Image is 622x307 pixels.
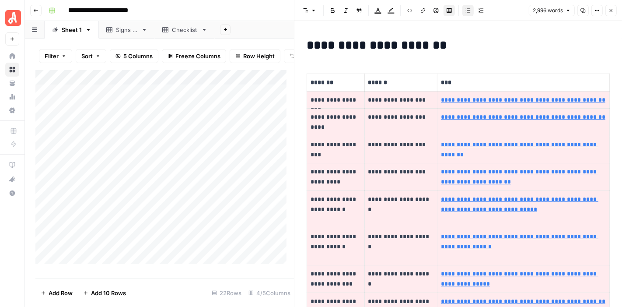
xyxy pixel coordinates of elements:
button: What's new? [5,172,19,186]
button: Workspace: Angi [5,7,19,29]
img: Angi Logo [5,10,21,26]
span: Sort [81,52,93,60]
a: Settings [5,103,19,117]
span: Row Height [243,52,275,60]
button: Row Height [230,49,280,63]
a: Sheet 1 [45,21,99,39]
div: Sheet 1 [62,25,82,34]
div: What's new? [6,173,19,186]
button: Add Row [35,286,78,300]
span: 5 Columns [123,52,153,60]
div: 22 Rows [208,286,245,300]
div: 4/5 Columns [245,286,294,300]
a: Signs of [99,21,155,39]
span: Filter [45,52,59,60]
a: AirOps Academy [5,158,19,172]
a: Home [5,49,19,63]
a: Checklist [155,21,215,39]
button: Freeze Columns [162,49,226,63]
button: 2,996 words [529,5,575,16]
button: Sort [76,49,106,63]
button: Filter [39,49,72,63]
button: 5 Columns [110,49,158,63]
a: Browse [5,63,19,77]
button: Add 10 Rows [78,286,131,300]
span: 2,996 words [533,7,563,14]
a: Your Data [5,76,19,90]
div: Checklist [172,25,198,34]
span: Add Row [49,289,73,297]
span: Freeze Columns [175,52,220,60]
span: Add 10 Rows [91,289,126,297]
div: Signs of [116,25,138,34]
button: Help + Support [5,186,19,200]
a: Usage [5,90,19,104]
